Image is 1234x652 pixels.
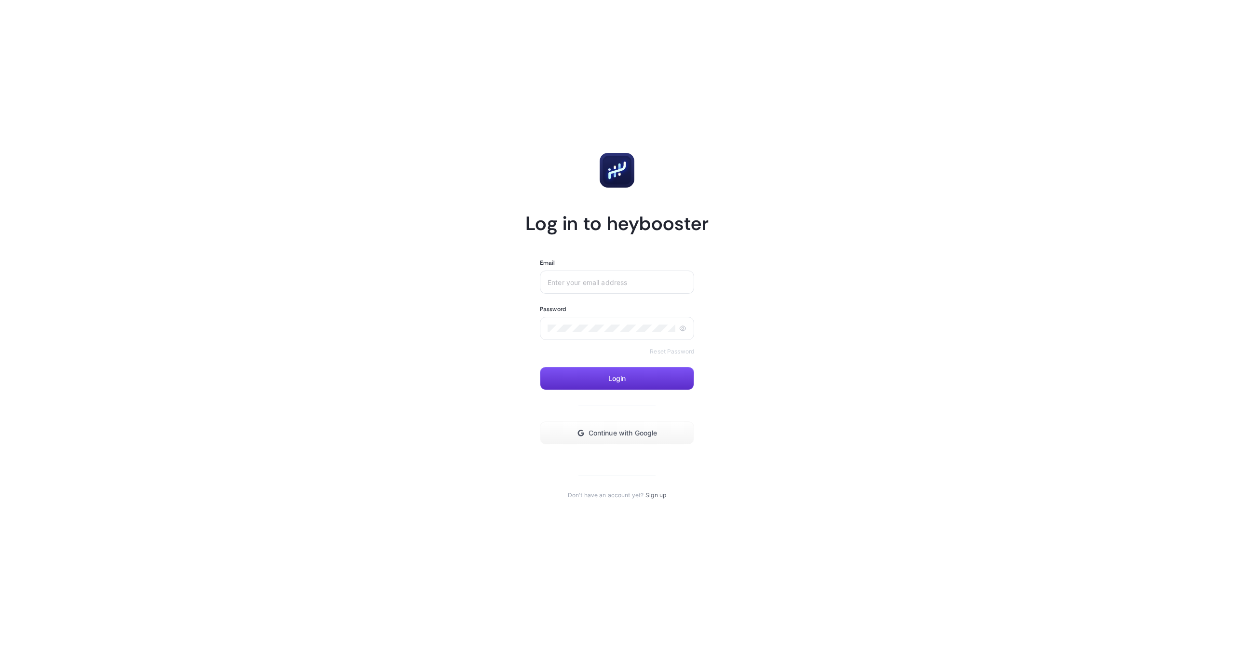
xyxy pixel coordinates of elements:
[645,491,666,499] a: Sign up
[608,375,626,382] span: Login
[589,429,657,437] span: Continue with Google
[650,348,694,355] a: Reset Password
[540,367,694,390] button: Login
[525,211,709,236] h1: Log in to heybooster
[540,421,694,445] button: Continue with Google
[568,491,644,499] span: Don't have an account yet?
[548,278,686,286] input: Enter your email address
[540,259,555,267] label: Email
[540,305,566,313] label: Password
